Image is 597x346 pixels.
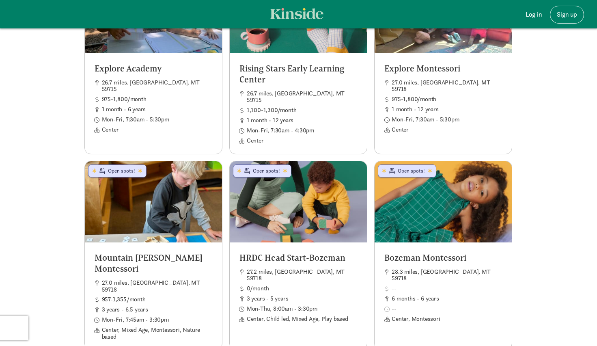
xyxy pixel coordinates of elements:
span: Center, Child led, Mixed Age, Play based [247,316,357,322]
h5: Explore Academy [95,63,212,74]
span: 1 month - 12 years [247,117,357,124]
span: 957-1,355/month [102,296,212,303]
span: Center, Montessori [392,316,502,322]
span: 27.0 miles, [GEOGRAPHIC_DATA], MT 59718 [102,279,212,293]
a: Bozeman Montessori 28.3 miles, [GEOGRAPHIC_DATA], MT 59718 6 months - 6 years Center, Montessori ... [375,161,512,332]
span: 975-1,800/month [102,96,212,103]
a: Log in [519,6,548,24]
span: Mon-Fri, 7:45am - 3:30pm [102,316,212,323]
span: 27.2 miles, [GEOGRAPHIC_DATA], MT 59718 [247,268,357,282]
h5: HRDC Head Start-Bozeman [239,252,357,263]
span: 27.0 miles, [GEOGRAPHIC_DATA], MT 59718 [392,79,502,93]
h5: Explore Montessori [384,63,502,74]
h5: Mountain [PERSON_NAME] Montessori [95,252,212,275]
span: 975-1,800/month [392,96,502,103]
span: 1,100-1,300/month [247,107,357,114]
span: Center [102,126,212,133]
span: Center, Mixed Age, Montessori, Nature based [102,327,212,340]
span: 1 month - 12 years [392,106,502,113]
span: Mon-Fri, 7:30am - 5:30pm [102,116,212,123]
span: 1 month - 6 years [102,106,212,113]
a: Sign up [550,6,584,24]
span: Center [392,126,502,133]
span: 26.7 miles, [GEOGRAPHIC_DATA], MT 59715 [247,90,357,104]
a: HRDC Head Start-Bozeman 27.2 miles, [GEOGRAPHIC_DATA], MT 59718 0/month 3 years - 5 years Mon-Thu... [230,161,367,332]
span: Open spots! [398,167,427,175]
span: 26.7 miles, [GEOGRAPHIC_DATA], MT 59715 [102,79,212,93]
span: Mon-Fri, 7:30am - 5:30pm [392,116,502,123]
iframe: Chat Widget [556,307,597,346]
h5: Bozeman Montessori [384,252,502,263]
span: Open spots! [108,167,137,175]
h5: Rising Stars Early Learning Center [239,63,357,85]
span: Open spots! [253,167,282,175]
span: Center [247,137,357,144]
span: 6 months - 6 years [392,295,502,302]
span: 3 years - 6.5 years [102,306,212,313]
span: Mon-Fri, 7:30am - 4:30pm [247,127,357,134]
span: Mon-Thu, 8:00am - 3:30pm [247,305,357,312]
span: 3 years - 5 years [247,295,357,302]
span: 0/month [247,285,357,292]
img: light.svg [270,8,323,19]
span: 28.3 miles, [GEOGRAPHIC_DATA], MT 59718 [392,268,502,282]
